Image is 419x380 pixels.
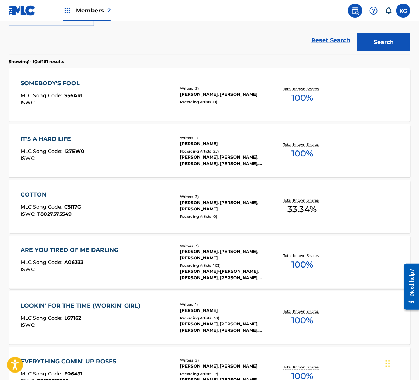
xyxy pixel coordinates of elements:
div: Recording Artists ( 30 ) [180,316,269,321]
span: I27EW0 [64,148,84,154]
div: [PERSON_NAME] [180,308,269,314]
div: Help [367,4,381,18]
p: Total Known Shares: [283,309,321,314]
span: ISWC : [21,155,37,161]
span: MLC Song Code : [21,315,64,321]
p: Total Known Shares: [283,365,321,370]
img: help [369,6,378,15]
span: MLC Song Code : [21,204,64,210]
span: L67162 [64,315,81,321]
iframe: Resource Center [399,258,419,315]
button: Search [357,33,410,51]
div: [PERSON_NAME], [PERSON_NAME], [PERSON_NAME] [180,249,269,261]
span: ISWC : [21,211,37,217]
p: Showing 1 - 10 of 161 results [9,59,64,65]
span: A06333 [64,259,83,266]
p: Total Known Shares: [283,198,321,203]
div: LOOKIN' FOR THE TIME (WORKIN' GIRL) [21,302,144,310]
span: MLC Song Code : [21,259,64,266]
p: Total Known Shares: [283,142,321,147]
span: C5117G [64,204,81,210]
span: 100 % [291,147,313,160]
iframe: Chat Widget [384,346,419,380]
div: COTTON [21,191,81,199]
div: ARE YOU TIRED OF ME DARLING [21,246,122,255]
img: Top Rightsholders [63,6,72,15]
a: LOOKIN' FOR THE TIME (WORKIN' GIRL)MLC Song Code:L67162ISWC:Writers (1)[PERSON_NAME]Recording Art... [9,291,410,345]
div: [PERSON_NAME], [PERSON_NAME], [PERSON_NAME] [180,199,269,212]
span: 100 % [291,92,313,104]
div: [PERSON_NAME], [PERSON_NAME] [180,91,269,98]
span: 100 % [291,259,313,271]
div: EVERYTHING COMIN' UP ROSES [21,358,120,366]
a: Reset Search [308,33,354,48]
span: E06431 [64,371,82,377]
a: ARE YOU TIRED OF ME DARLINGMLC Song Code:A06333ISWC:Writers (3)[PERSON_NAME], [PERSON_NAME], [PER... [9,236,410,289]
p: Total Known Shares: [283,253,321,259]
span: ISWC : [21,99,37,106]
img: search [351,6,359,15]
span: 100 % [291,314,313,327]
img: MLC Logo [9,5,36,16]
div: [PERSON_NAME], [PERSON_NAME] [180,363,269,370]
div: Recording Artists ( 0 ) [180,99,269,105]
div: SOMEBODY'S FOOL [21,79,83,88]
span: ISWC : [21,266,37,273]
a: IT'S A HARD LIFEMLC Song Code:I27EW0ISWC:Writers (1)[PERSON_NAME]Recording Artists (27)[PERSON_NA... [9,124,410,177]
span: T8027575549 [37,211,72,217]
div: [PERSON_NAME] [180,141,269,147]
span: 2 [107,7,111,14]
span: MLC Song Code : [21,148,64,154]
div: Recording Artists ( 27 ) [180,149,269,154]
span: ISWC : [21,322,37,329]
div: Writers ( 3 ) [180,243,269,249]
div: [PERSON_NAME], [PERSON_NAME], [PERSON_NAME], [PERSON_NAME], [PERSON_NAME] [180,154,269,167]
div: Recording Artists ( 103 ) [180,263,269,269]
div: [PERSON_NAME], [PERSON_NAME], [PERSON_NAME], [PERSON_NAME], [PERSON_NAME], [PERSON_NAME], [PERSON... [180,321,269,334]
span: S56ARI [64,92,83,99]
div: Writers ( 2 ) [180,86,269,91]
span: Members [76,6,111,15]
div: Drag [386,353,390,374]
div: Notifications [385,7,392,14]
a: COTTONMLC Song Code:C5117GISWC:T8027575549Writers (3)[PERSON_NAME], [PERSON_NAME], [PERSON_NAME]R... [9,180,410,233]
span: MLC Song Code : [21,92,64,99]
div: IT'S A HARD LIFE [21,135,84,143]
div: Writers ( 1 ) [180,135,269,141]
p: Total Known Shares: [283,86,321,92]
div: User Menu [396,4,410,18]
span: MLC Song Code : [21,371,64,377]
div: [PERSON_NAME]+[PERSON_NAME], [PERSON_NAME], [PERSON_NAME], [PERSON_NAME], [PERSON_NAME] [180,269,269,281]
div: Recording Artists ( 0 ) [180,214,269,219]
a: Public Search [348,4,362,18]
div: Writers ( 1 ) [180,302,269,308]
div: Writers ( 3 ) [180,194,269,199]
span: 33.34 % [288,203,317,216]
div: Recording Artists ( 17 ) [180,371,269,377]
a: SOMEBODY'S FOOLMLC Song Code:S56ARIISWC:Writers (2)[PERSON_NAME], [PERSON_NAME]Recording Artists ... [9,68,410,122]
div: Writers ( 2 ) [180,358,269,363]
